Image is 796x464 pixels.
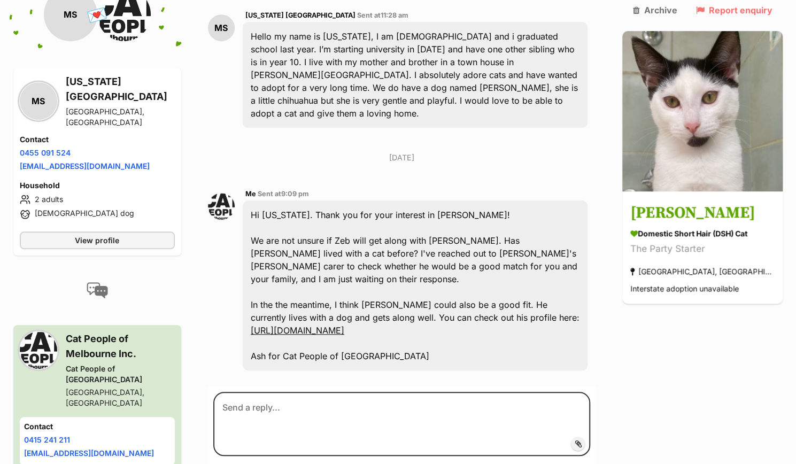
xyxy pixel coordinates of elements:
[245,11,356,19] span: [US_STATE] [GEOGRAPHIC_DATA]
[87,282,108,298] img: conversation-icon-4a6f8262b818ee0b60e3300018af0b2d0b884aa5de6e9bcb8d3d4eeb1a70a7c4.svg
[24,435,70,444] a: 0415 241 211
[630,242,775,257] div: The Party Starter
[66,106,175,128] div: [GEOGRAPHIC_DATA], [GEOGRAPHIC_DATA]
[20,231,175,249] a: View profile
[66,364,175,385] div: Cat People of [GEOGRAPHIC_DATA]
[243,200,588,370] div: Hi [US_STATE]. Thank you for your interest in [PERSON_NAME]! We are not unsure if Zeb will get al...
[66,74,175,104] h3: [US_STATE] [GEOGRAPHIC_DATA]
[245,190,256,198] span: Me
[630,265,775,279] div: [GEOGRAPHIC_DATA], [GEOGRAPHIC_DATA]
[20,161,150,171] a: [EMAIL_ADDRESS][DOMAIN_NAME]
[24,421,171,432] h4: Contact
[20,134,175,145] h4: Contact
[24,448,154,458] a: [EMAIL_ADDRESS][DOMAIN_NAME]
[208,14,235,41] div: MS
[696,5,772,15] a: Report enquiry
[66,387,175,408] div: [GEOGRAPHIC_DATA], [GEOGRAPHIC_DATA]
[208,152,596,163] p: [DATE]
[633,5,677,15] a: Archive
[630,228,775,239] div: Domestic Short Hair (DSH) Cat
[20,180,175,191] h4: Household
[381,11,408,19] span: 11:28 am
[85,3,109,26] span: 💌
[258,190,309,198] span: Sent at
[630,202,775,226] h3: [PERSON_NAME]
[20,208,175,221] li: [DEMOGRAPHIC_DATA] dog
[66,331,175,361] h3: Cat People of Melbourne Inc.
[357,11,408,19] span: Sent at
[251,325,344,336] a: [URL][DOMAIN_NAME]
[20,193,175,206] li: 2 adults
[208,193,235,220] img: Ash Myat profile pic
[20,82,57,120] div: MS
[281,190,309,198] span: 9:09 pm
[20,148,71,157] a: 0455 091 524
[630,284,739,293] span: Interstate adoption unavailable
[622,31,783,191] img: Zeb Sanderson
[622,194,783,304] a: [PERSON_NAME] Domestic Short Hair (DSH) Cat The Party Starter [GEOGRAPHIC_DATA], [GEOGRAPHIC_DATA...
[20,331,57,369] img: Cat People of Melbourne profile pic
[75,235,119,246] span: View profile
[243,22,588,128] div: Hello my name is [US_STATE], I am [DEMOGRAPHIC_DATA] and i graduated school last year. I’m starti...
